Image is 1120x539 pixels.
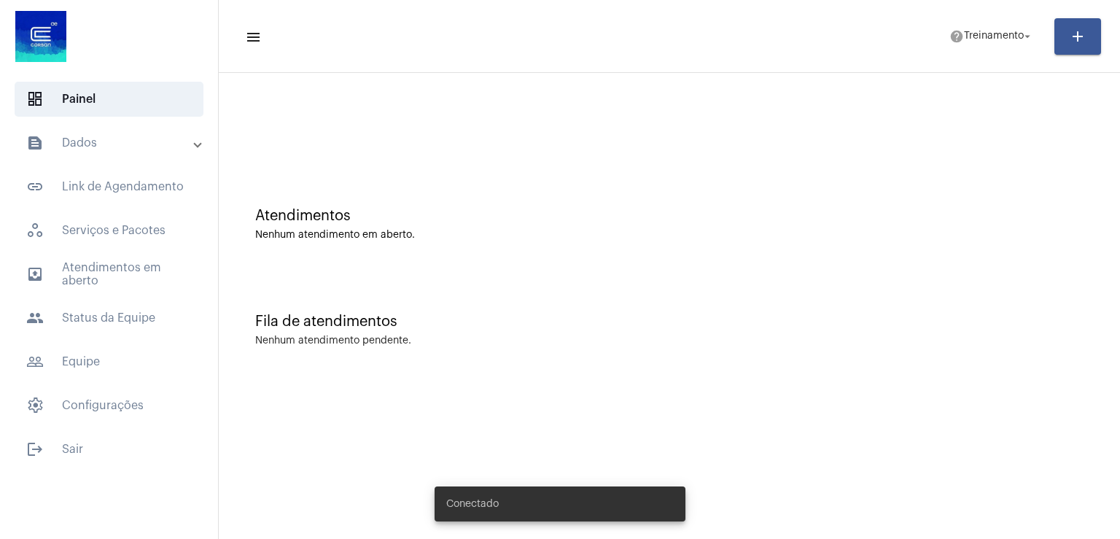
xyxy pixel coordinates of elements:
mat-icon: sidenav icon [26,178,44,195]
span: Conectado [446,497,499,511]
button: Treinamento [941,22,1043,51]
div: Fila de atendimentos [255,314,1084,330]
span: Treinamento [964,31,1024,42]
span: Painel [15,82,203,117]
mat-expansion-panel-header: sidenav iconDados [9,125,218,160]
span: Equipe [15,344,203,379]
div: Nenhum atendimento pendente. [255,336,411,346]
mat-icon: sidenav icon [26,353,44,371]
mat-icon: sidenav icon [245,28,260,46]
mat-icon: sidenav icon [26,265,44,283]
span: Sair [15,432,203,467]
mat-panel-title: Dados [26,134,195,152]
mat-icon: help [949,29,964,44]
mat-icon: sidenav icon [26,309,44,327]
span: sidenav icon [26,90,44,108]
mat-icon: sidenav icon [26,134,44,152]
mat-icon: arrow_drop_down [1021,30,1034,43]
mat-icon: add [1069,28,1086,45]
span: Status da Equipe [15,300,203,336]
span: Atendimentos em aberto [15,257,203,292]
mat-icon: sidenav icon [26,441,44,458]
div: Atendimentos [255,208,1084,224]
div: Nenhum atendimento em aberto. [255,230,1084,241]
img: d4669ae0-8c07-2337-4f67-34b0df7f5ae4.jpeg [12,7,70,66]
span: Serviços e Pacotes [15,213,203,248]
span: sidenav icon [26,222,44,239]
span: Configurações [15,388,203,423]
span: Link de Agendamento [15,169,203,204]
span: sidenav icon [26,397,44,414]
